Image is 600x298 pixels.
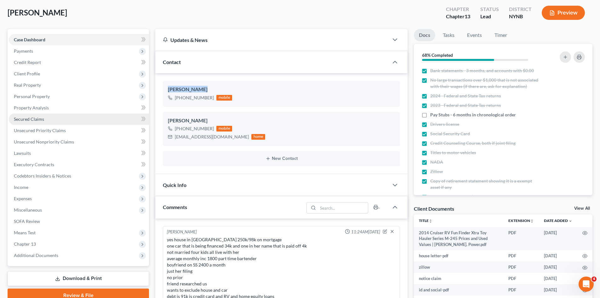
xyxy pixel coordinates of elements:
a: Unsecured Nonpriority Claims [9,136,149,148]
a: Docs [414,29,435,41]
span: Secured Claims [14,116,44,122]
span: Lawsuits [14,150,31,156]
div: Chapter [446,6,470,13]
a: Unsecured Priority Claims [9,125,149,136]
a: Download & Print [8,271,149,286]
div: [PERSON_NAME] [167,229,197,235]
td: 2014 Cruiser RV Fun Finder Xtra Toy Hauler Series M-245 Prices and Used Values | [PERSON_NAME]. P... [414,227,503,250]
span: NADA [430,159,443,165]
td: PDF [503,284,539,295]
span: Expenses [14,196,32,201]
td: id and social-pdf [414,284,503,295]
i: unfold_more [429,219,432,223]
a: Tasks [438,29,460,41]
a: Timer [489,29,512,41]
td: zillow [414,261,503,273]
div: District [509,6,532,13]
span: Copy of retirement statement showing it is a exempt asset if any [430,178,542,190]
span: Titles to motor vehicles [430,149,476,156]
div: [PHONE_NUMBER] [175,126,214,132]
a: Lawsuits [9,148,149,159]
span: Pay Stubs - 6 months in chronological order [430,112,516,118]
span: Means Test [14,230,36,235]
div: mobile [216,95,232,101]
span: 4 [591,277,597,282]
a: Property Analysis [9,102,149,114]
span: No large transactions over $1,000 that is not associated with their wages (if there are, ask for ... [430,77,542,90]
span: Social Security Card [430,131,470,137]
td: [DATE] [539,261,577,273]
a: Executory Contracts [9,159,149,170]
td: house letter-pdf [414,250,503,261]
td: PDF [503,227,539,250]
div: [PERSON_NAME] [168,86,395,93]
span: Executory Contracts [14,162,54,167]
div: Client Documents [414,205,454,212]
span: 2024 - Federal and State Tax returns [430,93,501,99]
td: [DATE] [539,273,577,284]
a: Extensionunfold_more [508,218,534,223]
td: PDF [503,261,539,273]
span: [PERSON_NAME] [8,8,67,17]
iframe: Intercom live chat [579,277,594,292]
a: View All [574,206,590,211]
span: Quick Info [163,182,186,188]
button: Preview [542,6,585,20]
div: Chapter [446,13,470,20]
strong: 68% Completed [422,52,453,58]
span: Personal Property [14,94,50,99]
span: Additional Documents [14,253,58,258]
a: Titleunfold_more [419,218,432,223]
span: Miscellaneous [14,207,42,213]
span: 2023 - Federal and State Tax returns [430,102,501,108]
span: Client Profile [14,71,40,76]
span: Zillow [430,168,443,175]
button: New Contact [168,156,395,161]
div: NYNB [509,13,532,20]
span: Bank statements - 3 months, and accounts with $0.00 [430,67,534,74]
i: expand_more [569,219,572,223]
span: Case Dashboard [14,37,45,42]
div: Status [480,6,499,13]
div: [PERSON_NAME] [168,117,395,125]
span: Contact [163,59,181,65]
span: Chapter 13 [14,241,36,247]
span: 13 [465,13,470,19]
i: unfold_more [530,219,534,223]
div: [EMAIL_ADDRESS][DOMAIN_NAME] [175,134,249,140]
span: SOFA Review [14,219,40,224]
a: SOFA Review [9,216,149,227]
a: Secured Claims [9,114,149,125]
a: Date Added expand_more [544,218,572,223]
div: Lead [480,13,499,20]
span: Unsecured Nonpriority Claims [14,139,74,144]
a: Credit Report [9,57,149,68]
span: Real Property [14,82,41,88]
span: Unsecured Priority Claims [14,128,66,133]
a: Events [462,29,487,41]
span: Comments [163,204,187,210]
td: notice claim [414,273,503,284]
div: home [251,134,265,140]
span: Income [14,184,28,190]
div: mobile [216,126,232,131]
span: 11:24AM[DATE] [351,229,380,235]
span: Credit Report [14,60,41,65]
span: Credit Counseling Course, both if joint filing [430,140,516,146]
td: [DATE] [539,284,577,295]
input: Search... [318,202,368,213]
span: Property Analysis [14,105,49,110]
td: [DATE] [539,227,577,250]
td: PDF [503,250,539,261]
td: [DATE] [539,250,577,261]
span: Additional Creditors (Medical, or Creditors not on Credit Report) [430,194,542,206]
span: Codebtors Insiders & Notices [14,173,71,178]
span: Drivers license [430,121,459,127]
a: Case Dashboard [9,34,149,45]
span: Payments [14,48,33,54]
td: PDF [503,273,539,284]
div: [PHONE_NUMBER] [175,95,214,101]
div: Updates & News [163,37,381,43]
